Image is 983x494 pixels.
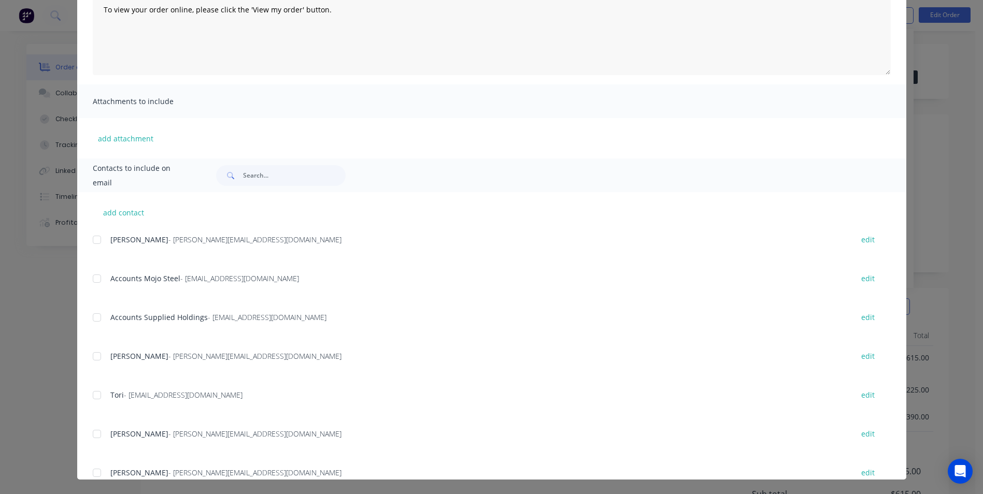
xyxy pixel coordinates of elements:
span: Attachments to include [93,94,207,109]
span: Contacts to include on email [93,161,191,190]
span: Accounts Mojo Steel [110,273,180,283]
span: [PERSON_NAME] [110,468,168,477]
span: [PERSON_NAME] [110,235,168,244]
button: edit [855,349,881,363]
span: - [EMAIL_ADDRESS][DOMAIN_NAME] [124,390,243,400]
button: edit [855,466,881,480]
span: - [PERSON_NAME][EMAIL_ADDRESS][DOMAIN_NAME] [168,235,341,244]
button: edit [855,310,881,324]
span: - [PERSON_NAME][EMAIL_ADDRESS][DOMAIN_NAME] [168,429,341,439]
input: Search... [243,165,346,186]
button: edit [855,233,881,246]
span: - [PERSON_NAME][EMAIL_ADDRESS][DOMAIN_NAME] [168,468,341,477]
button: add attachment [93,130,159,146]
button: edit [855,271,881,285]
span: [PERSON_NAME] [110,351,168,361]
button: add contact [93,205,155,220]
button: edit [855,427,881,441]
span: - [EMAIL_ADDRESS][DOMAIN_NAME] [180,273,299,283]
span: - [EMAIL_ADDRESS][DOMAIN_NAME] [208,312,326,322]
span: Accounts Supplied Holdings [110,312,208,322]
span: [PERSON_NAME] [110,429,168,439]
span: - [PERSON_NAME][EMAIL_ADDRESS][DOMAIN_NAME] [168,351,341,361]
button: edit [855,388,881,402]
div: Open Intercom Messenger [948,459,973,484]
span: Tori [110,390,124,400]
